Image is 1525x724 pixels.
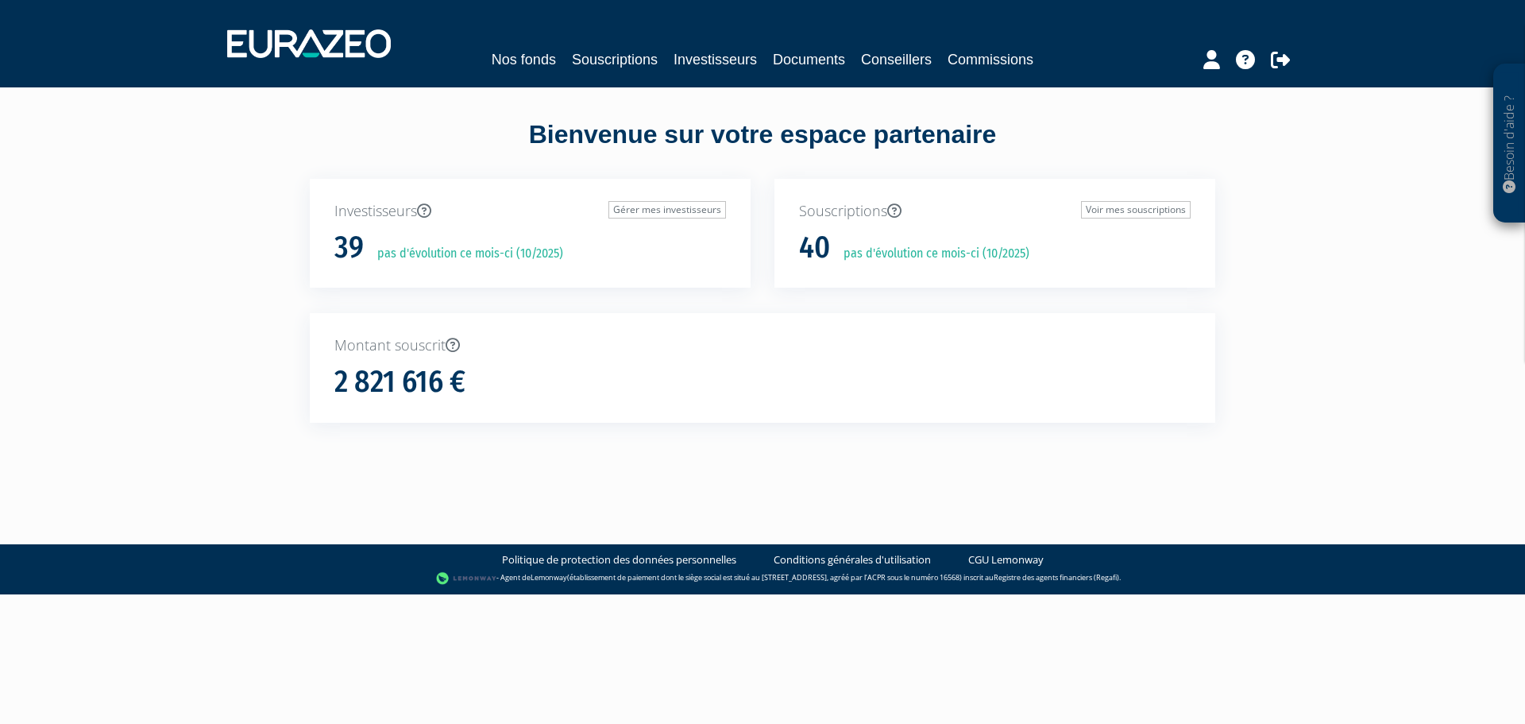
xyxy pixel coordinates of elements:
[948,48,1033,71] a: Commissions
[861,48,932,71] a: Conseillers
[572,48,658,71] a: Souscriptions
[608,201,726,219] a: Gérer mes investisseurs
[799,231,830,265] h1: 40
[799,201,1191,222] p: Souscriptions
[366,245,563,263] p: pas d'évolution ce mois-ci (10/2025)
[334,201,726,222] p: Investisseurs
[773,48,845,71] a: Documents
[1081,201,1191,219] a: Voir mes souscriptions
[502,552,736,567] a: Politique de protection des données personnelles
[492,48,556,71] a: Nos fonds
[1500,72,1519,215] p: Besoin d'aide ?
[334,335,1191,356] p: Montant souscrit
[334,231,364,265] h1: 39
[227,29,391,58] img: 1732889491-logotype_eurazeo_blanc_rvb.png
[968,552,1044,567] a: CGU Lemonway
[774,552,931,567] a: Conditions générales d'utilisation
[16,571,1509,587] div: - Agent de (établissement de paiement dont le siège social est situé au [STREET_ADDRESS], agréé p...
[334,366,465,399] h1: 2 821 616 €
[832,245,1029,263] p: pas d'évolution ce mois-ci (10/2025)
[531,572,567,583] a: Lemonway
[674,48,757,71] a: Investisseurs
[436,571,497,587] img: logo-lemonway.png
[298,117,1227,179] div: Bienvenue sur votre espace partenaire
[994,572,1119,583] a: Registre des agents financiers (Regafi)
